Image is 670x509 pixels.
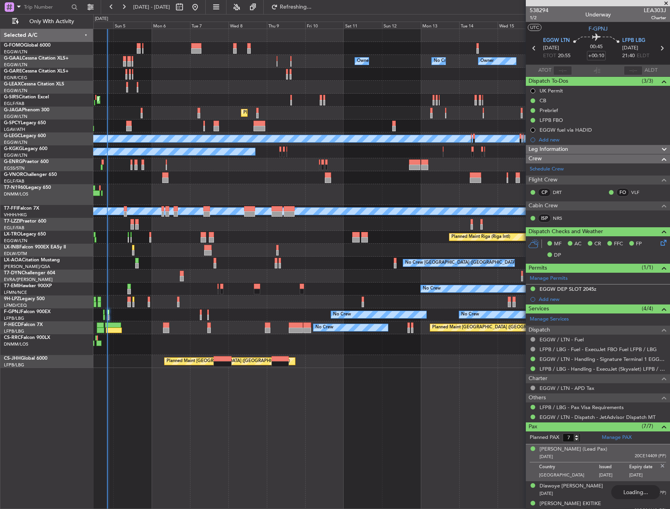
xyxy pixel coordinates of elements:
span: G-GARE [4,69,22,74]
div: Mon 6 [152,22,190,29]
a: LX-AOACitation Mustang [4,258,60,263]
a: LGAV/ATH [4,127,25,132]
p: Country [539,464,599,472]
a: EGSS/STN [4,165,25,171]
a: LFMD/CEQ [4,303,27,308]
div: CP [538,188,551,197]
a: T7-DYNChallenger 604 [4,271,55,275]
a: [PERSON_NAME]/QSA [4,264,50,270]
span: T7-N1960 [4,185,26,190]
a: EGGW / LTN - Handling - Signature Terminal 1 EGGW / LTN [540,356,666,362]
div: Planned Maint [GEOGRAPHIC_DATA] ([GEOGRAPHIC_DATA]) [167,355,290,367]
a: F-HECDFalcon 7X [4,322,43,327]
span: MF [554,240,561,248]
button: Refreshing... [268,1,315,13]
div: No Crew [423,283,441,295]
span: DP [554,252,561,259]
span: T7-LZZI [4,219,20,224]
label: Planned PAX [530,434,559,442]
div: Planned Maint Riga (Riga Intl) [451,231,510,243]
a: T7-N1960Legacy 650 [4,185,51,190]
a: VLF [631,189,649,196]
span: Permits [529,264,547,273]
p: Expiry date [629,464,659,472]
span: Leg Information [529,145,568,154]
a: T7-LZZIPraetor 600 [4,219,46,224]
div: Owner [357,55,370,67]
span: G-SIRS [4,95,19,100]
a: VHHH/HKG [4,212,27,218]
span: ATOT [538,67,551,74]
span: LX-AOA [4,258,22,263]
div: Sun 12 [382,22,420,29]
a: 9H-LPZLegacy 500 [4,297,45,301]
span: 00:45 [590,43,603,51]
a: EGGW/LTN [4,88,27,94]
div: EGGW DEP SLOT 2045z [540,286,596,292]
span: LX-INB [4,245,19,250]
div: Wed 8 [228,22,267,29]
span: [DATE] [540,491,553,496]
a: LFMN/NCE [4,290,27,295]
span: LFPB LBG [622,37,645,45]
div: No Crew [461,309,479,321]
a: EGGW/LTN [4,238,27,244]
span: Charter [644,14,666,21]
a: CS-JHHGlobal 6000 [4,356,47,361]
div: [DATE] [95,16,108,22]
a: CS-RRCFalcon 900LX [4,335,50,340]
div: Owner [480,55,494,67]
span: [DATE] [543,44,559,52]
a: EGLF/FAB [4,101,24,107]
a: G-ENRGPraetor 600 [4,159,49,164]
div: Diawoye [PERSON_NAME] [540,482,603,490]
a: G-FOMOGlobal 6000 [4,43,51,48]
span: [DATE] [540,454,553,460]
div: Mon 13 [421,22,459,29]
span: G-SPCY [4,121,21,125]
span: G-JAGA [4,108,22,112]
a: EGLF/FAB [4,225,24,231]
span: ELDT [637,52,649,60]
a: T7-FFIFalcon 7X [4,206,39,211]
div: Wed 15 [498,22,536,29]
div: Sat 11 [344,22,382,29]
span: F-GPNJ [589,25,608,33]
div: No Crew [315,322,333,333]
div: Add new [539,136,666,143]
span: FP [636,240,642,248]
div: [PERSON_NAME] EKITIKE [540,500,601,508]
span: T7-FFI [4,206,18,211]
div: No Crew [GEOGRAPHIC_DATA] ([GEOGRAPHIC_DATA]) [405,257,518,269]
a: LX-INBFalcon 900EX EASy II [4,245,66,250]
a: DNMM/LOS [4,341,28,347]
span: (4/4) [642,304,653,313]
div: EGGW fuel via HADID [540,127,592,133]
a: T7-EMIHawker 900XP [4,284,52,288]
span: FFC [614,240,623,248]
a: DNMM/LOS [4,191,28,197]
span: CS-JHH [4,356,21,361]
a: G-SPCYLegacy 650 [4,121,46,125]
span: F-HECD [4,322,21,327]
span: G-GAAL [4,56,22,61]
span: CR [594,240,601,248]
div: Tue 7 [190,22,228,29]
span: Dispatch [529,326,550,335]
span: 21:40 [622,52,635,60]
div: Loading... [611,485,660,499]
a: Manage Services [530,315,569,323]
div: UK Permit [540,87,563,94]
a: EGGW / LTN - APD Tax [540,385,594,391]
span: ALDT [645,67,657,74]
div: FO [616,188,629,197]
div: [PERSON_NAME] (Lead Pax) [540,446,607,453]
div: Planned Maint [GEOGRAPHIC_DATA] ([GEOGRAPHIC_DATA]) [243,107,367,119]
div: CB [540,97,546,104]
a: LFPB / LBG - Handling - ExecuJet (Skyvalet) LFPB / LBG [540,366,666,372]
span: (3/3) [642,77,653,85]
a: G-GARECessna Citation XLS+ [4,69,69,74]
a: EGGW/LTN [4,139,27,145]
a: LFPB/LBG [4,315,24,321]
a: F-GPNJFalcon 900EX [4,310,51,314]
